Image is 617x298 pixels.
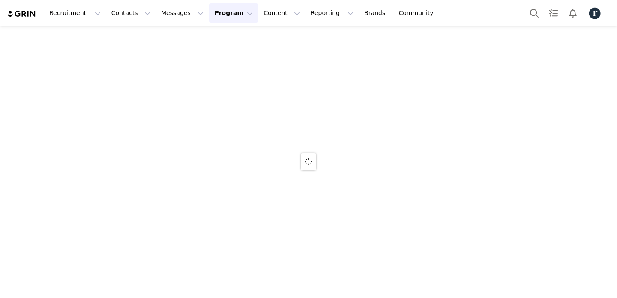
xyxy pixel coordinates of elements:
a: Community [394,3,443,23]
button: Notifications [563,3,582,23]
button: Messages [156,3,209,23]
button: Recruitment [44,3,106,23]
button: Contacts [106,3,156,23]
button: Program [209,3,258,23]
a: Tasks [544,3,563,23]
img: 1f45c7a0-75d0-4cb6-a033-eed358b362f0.jpg [588,6,602,20]
a: Brands [359,3,393,23]
button: Search [525,3,544,23]
button: Reporting [306,3,359,23]
button: Content [258,3,305,23]
button: Profile [583,6,610,20]
img: grin logo [7,10,37,18]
